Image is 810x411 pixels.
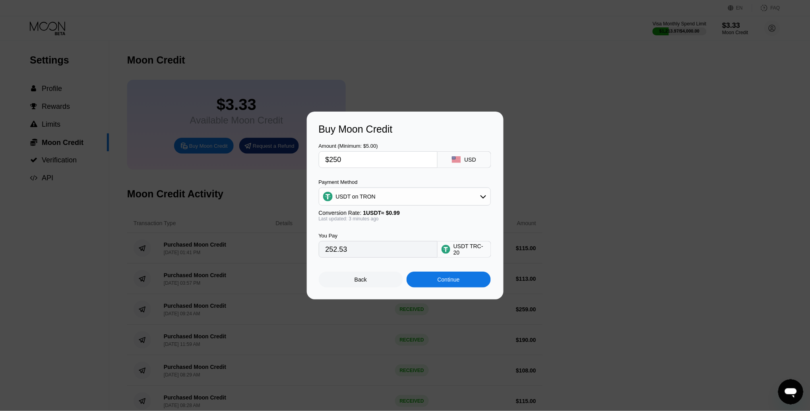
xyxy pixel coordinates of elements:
[363,210,400,216] span: 1 USDT ≈ $0.99
[778,379,804,405] iframe: Button to launch messaging window
[319,123,492,135] div: Buy Moon Credit
[319,179,491,185] div: Payment Method
[319,143,438,149] div: Amount (Minimum: $5.00)
[319,233,438,239] div: You Pay
[319,216,491,222] div: Last updated: 3 minutes ago
[355,276,367,283] div: Back
[438,276,460,283] div: Continue
[464,156,476,163] div: USD
[326,152,431,168] input: $0.00
[319,272,403,288] div: Back
[319,189,490,205] div: USDT on TRON
[336,193,376,200] div: USDT on TRON
[453,243,487,256] div: USDT TRC-20
[319,210,491,216] div: Conversion Rate:
[407,272,491,288] div: Continue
